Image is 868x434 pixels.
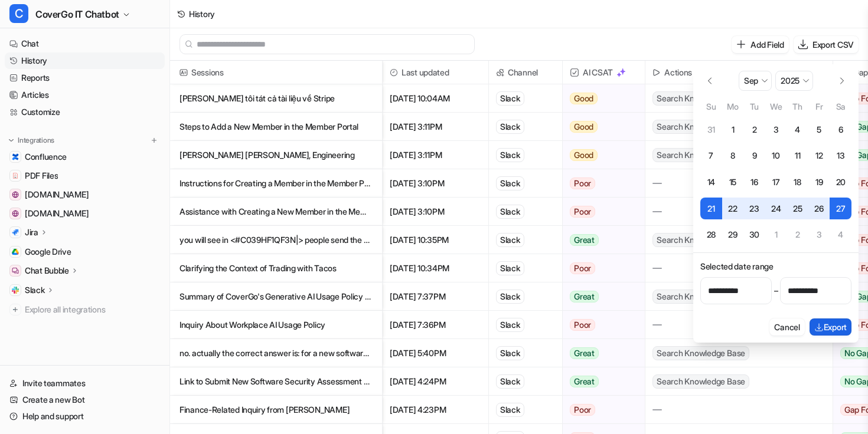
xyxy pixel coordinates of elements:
[496,290,524,304] div: Slack
[570,404,595,416] span: Poor
[5,87,165,103] a: Articles
[175,61,377,84] span: Sessions
[35,6,119,22] span: CoverGo IT Chatbot
[765,172,787,193] button: Wednesday, September 17th, 2025
[180,198,373,226] p: Assistance with Creating a New Member in the Member Portal
[5,375,165,392] a: Invite teammates
[387,254,484,282] span: [DATE] 10:34PM
[808,100,830,113] th: Friday
[652,374,749,389] span: Search Knowledge Base
[12,287,19,294] img: Slack
[765,198,787,219] button: Wednesday, September 24th, 2025, selected
[180,169,373,198] p: Instructions for Creating a Member in the Member Portal
[808,119,830,141] button: Friday, September 5th, 2025
[570,93,598,104] span: Good
[787,224,808,246] button: Thursday, October 2nd, 2025
[150,136,158,144] img: menu_add.svg
[387,61,484,84] span: Last updated
[25,151,67,163] span: Confluence
[25,208,89,219] span: [DOMAIN_NAME]
[567,61,640,84] span: AI CSAT
[794,36,859,53] button: Export CSV
[652,233,749,247] span: Search Knowledge Base
[387,226,484,254] span: [DATE] 10:35PM
[180,113,373,141] p: Steps to Add a New Member in the Member Portal
[700,100,851,246] table: September 2025
[5,134,58,146] button: Integrations
[496,176,524,190] div: Slack
[12,153,19,160] img: Confluence
[5,70,165,86] a: Reports
[570,121,598,133] span: Good
[563,141,638,169] button: Good
[722,224,744,246] button: Monday, September 29th, 2025
[787,145,808,167] button: Thursday, September 11th, 2025
[769,318,804,336] button: Cancel
[700,277,772,304] input: Start date
[387,169,484,198] span: [DATE] 3:10PM
[700,260,851,272] label: Selected date range
[787,119,808,141] button: Thursday, September 4th, 2025
[180,254,373,282] p: Clarifying the Context of Trading with Tacos
[5,244,165,260] a: Google DriveGoogle Drive
[700,172,722,193] button: Sunday, September 14th, 2025
[180,339,373,367] p: no. actually the correct answer is: for a new software/vendor the process starts from finance tic...
[496,318,524,332] div: Slack
[25,284,45,296] p: Slack
[496,120,524,134] div: Slack
[743,172,765,193] button: Tuesday, September 16th, 2025
[180,226,373,254] p: you will see in <#C039HF1QF3N|> people send the TACOS
[722,172,744,193] button: Monday, September 15th, 2025
[25,246,71,258] span: Google Drive
[496,261,524,275] div: Slack
[808,145,830,167] button: Friday, September 12th, 2025
[652,120,749,134] span: Search Knowledge Base
[387,396,484,424] span: [DATE] 4:23PM
[810,318,851,336] button: Export selected date range
[5,205,165,222] a: support.atlassian.com[DOMAIN_NAME]
[765,119,787,141] button: Wednesday, September 3rd, 2025
[387,141,484,169] span: [DATE] 3:11PM
[830,224,851,246] button: Saturday, October 4th, 2025
[12,172,19,179] img: PDF Files
[563,84,638,113] button: Good
[700,119,722,141] button: Sunday, August 31st, 2025
[563,396,638,424] button: Poor
[12,229,19,236] img: Jira
[765,145,787,167] button: Wednesday, September 10th, 2025
[180,282,373,311] p: Summary of CoverGo's Generative AI Usage Policy for Employees
[700,224,722,246] button: Sunday, September 28th, 2025
[494,61,557,84] span: Channel
[570,177,595,189] span: Poor
[750,38,784,51] p: Add Field
[570,149,598,161] span: Good
[5,149,165,165] a: ConfluenceConfluence
[833,71,851,90] button: Go to the Next Month
[387,113,484,141] span: [DATE] 3:11PM
[5,408,165,425] a: Help and support
[722,198,744,219] button: Monday, September 22nd, 2025, selected
[5,52,165,69] a: History
[25,189,89,200] span: [DOMAIN_NAME]
[25,170,58,182] span: PDF Files
[5,167,165,184] a: PDF FilesPDF Files
[25,226,38,238] p: Jira
[743,100,765,113] th: Tuesday
[12,267,19,274] img: Chat Bubble
[743,145,765,167] button: Tuesday, September 9th, 2025
[12,248,19,255] img: Google Drive
[722,119,744,141] button: Monday, September 1st, 2025
[563,339,638,367] button: Great
[563,113,638,141] button: Good
[9,304,21,315] img: explore all integrations
[774,285,778,297] span: –
[700,71,719,90] button: Go to the Previous Month
[722,100,744,113] th: Monday
[5,392,165,408] a: Create a new Bot
[830,100,851,113] th: Saturday
[496,148,524,162] div: Slack
[780,277,851,304] input: End date
[743,119,765,141] button: Tuesday, September 2nd, 2025
[570,234,599,246] span: Great
[830,172,851,193] button: Saturday, September 20th, 2025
